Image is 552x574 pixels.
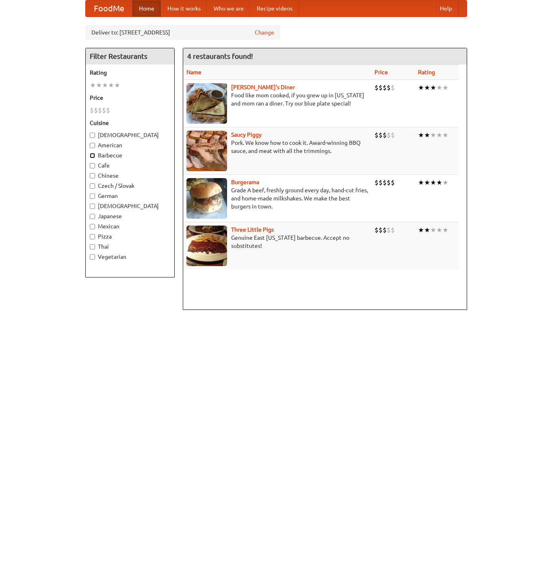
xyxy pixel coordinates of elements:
[442,131,448,140] li: ★
[90,141,170,149] label: American
[187,52,253,60] ng-pluralize: 4 restaurants found!
[132,0,161,17] a: Home
[383,226,387,234] li: $
[374,178,379,187] li: $
[90,81,96,90] li: ★
[102,81,108,90] li: ★
[418,83,424,92] li: ★
[90,163,95,168] input: Cafe
[90,234,95,239] input: Pizza
[186,234,368,250] p: Genuine East [US_STATE] barbecue. Accept no substitutes!
[442,178,448,187] li: ★
[186,69,201,75] a: Name
[374,69,388,75] a: Price
[90,182,170,190] label: Czech / Slovak
[391,178,395,187] li: $
[90,222,170,230] label: Mexican
[418,178,424,187] li: ★
[379,83,383,92] li: $
[383,83,387,92] li: $
[436,178,442,187] li: ★
[90,133,95,138] input: [DEMOGRAPHIC_DATA]
[231,131,262,138] a: Saucy Piggy
[391,83,395,92] li: $
[90,153,95,158] input: Barbecue
[207,0,250,17] a: Who we are
[98,106,102,115] li: $
[90,214,95,219] input: Japanese
[442,83,448,92] li: ★
[374,83,379,92] li: $
[442,226,448,234] li: ★
[436,83,442,92] li: ★
[391,131,395,140] li: $
[86,48,174,64] h4: Filter Restaurants
[430,226,436,234] li: ★
[106,106,110,115] li: $
[90,193,95,199] input: German
[383,131,387,140] li: $
[379,131,383,140] li: $
[231,226,274,233] a: Three Little Pigs
[90,183,95,189] input: Czech / Slovak
[379,178,383,187] li: $
[108,81,114,90] li: ★
[231,179,259,185] a: Burgerama
[391,226,395,234] li: $
[186,131,227,171] img: saucy.jpg
[86,0,132,17] a: FoodMe
[430,131,436,140] li: ★
[90,94,170,102] h5: Price
[90,202,170,210] label: [DEMOGRAPHIC_DATA]
[90,161,170,170] label: Cafe
[424,178,430,187] li: ★
[90,173,95,178] input: Chinese
[90,143,95,148] input: American
[90,69,170,77] h5: Rating
[255,28,274,37] a: Change
[231,84,295,90] a: [PERSON_NAME]'s Diner
[90,192,170,200] label: German
[424,131,430,140] li: ★
[90,254,95,260] input: Vegetarian
[90,119,170,127] h5: Cuisine
[430,178,436,187] li: ★
[250,0,299,17] a: Recipe videos
[90,232,170,241] label: Pizza
[102,106,106,115] li: $
[418,69,435,75] a: Rating
[436,226,442,234] li: ★
[186,91,368,107] p: Food like mom cooked, if you grew up in [US_STATE] and mom ran a diner. Try our blue plate special!
[186,186,368,211] p: Grade A beef, freshly ground every day, hand-cut fries, and home-made milkshakes. We make the bes...
[96,81,102,90] li: ★
[418,226,424,234] li: ★
[186,83,227,124] img: sallys.jpg
[433,0,459,17] a: Help
[387,131,391,140] li: $
[387,226,391,234] li: $
[90,172,170,180] label: Chinese
[418,131,424,140] li: ★
[186,139,368,155] p: Pork. We know how to cook it. Award-winning BBQ sauce, and meat with all the trimmings.
[85,25,280,40] div: Deliver to: [STREET_ADDRESS]
[94,106,98,115] li: $
[430,83,436,92] li: ★
[90,243,170,251] label: Thai
[379,226,383,234] li: $
[186,226,227,266] img: littlepigs.jpg
[90,204,95,209] input: [DEMOGRAPHIC_DATA]
[374,131,379,140] li: $
[90,253,170,261] label: Vegetarian
[90,244,95,249] input: Thai
[90,212,170,220] label: Japanese
[374,226,379,234] li: $
[161,0,207,17] a: How it works
[90,106,94,115] li: $
[90,224,95,229] input: Mexican
[436,131,442,140] li: ★
[387,178,391,187] li: $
